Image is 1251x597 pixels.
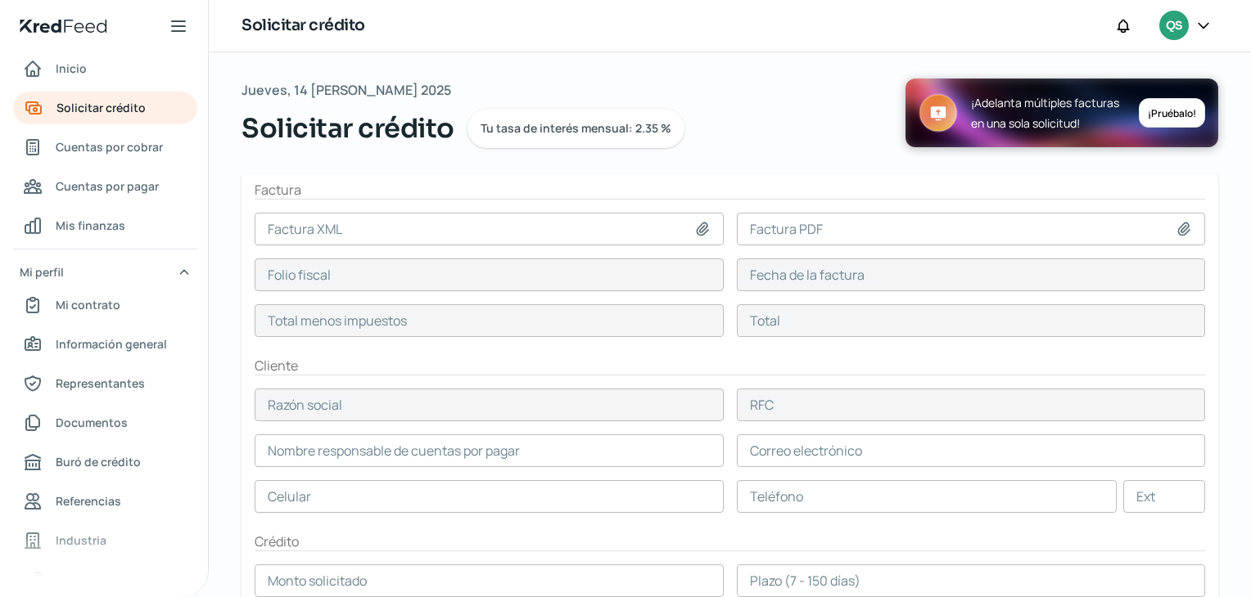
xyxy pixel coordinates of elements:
[20,262,64,282] span: Mi perfil
[13,328,197,361] a: Información general
[13,524,197,557] a: Industria
[13,170,197,203] a: Cuentas por pagar
[13,289,197,321] a: Mi contrato
[13,485,197,518] a: Referencias
[1139,98,1205,128] div: ¡Pruébalo!
[242,109,454,148] span: Solicitar crédito
[242,14,365,38] h1: Solicitar crédito
[56,97,146,118] span: Solicitar crédito
[13,92,197,124] a: Solicitar crédito
[919,93,958,132] img: Upload Icon
[56,137,163,157] span: Cuentas por cobrar
[56,176,159,196] span: Cuentas por pagar
[971,92,1119,133] span: ¡Adelanta múltiples facturas en una sola solicitud!
[56,294,120,315] span: Mi contrato
[56,412,128,433] span: Documentos
[481,123,671,134] span: Tu tasa de interés mensual: 2.35 %
[56,491,121,511] span: Referencias
[242,79,451,102] span: Jueves, 14 [PERSON_NAME] 2025
[13,446,197,478] a: Buró de crédito
[56,334,167,354] span: Información general
[1166,16,1181,36] span: QS
[56,58,87,79] span: Inicio
[56,530,106,550] span: Industria
[13,209,197,242] a: Mis finanzas
[255,532,1205,551] h2: Crédito
[13,131,197,164] a: Cuentas por cobrar
[56,373,145,393] span: Representantes
[255,357,1205,375] h2: Cliente
[56,451,141,472] span: Buró de crédito
[56,215,125,236] span: Mis finanzas
[13,52,197,85] a: Inicio
[13,563,197,596] a: Redes sociales
[255,181,1205,200] h2: Factura
[56,569,139,590] span: Redes sociales
[13,406,197,439] a: Documentos
[13,367,197,400] a: Representantes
